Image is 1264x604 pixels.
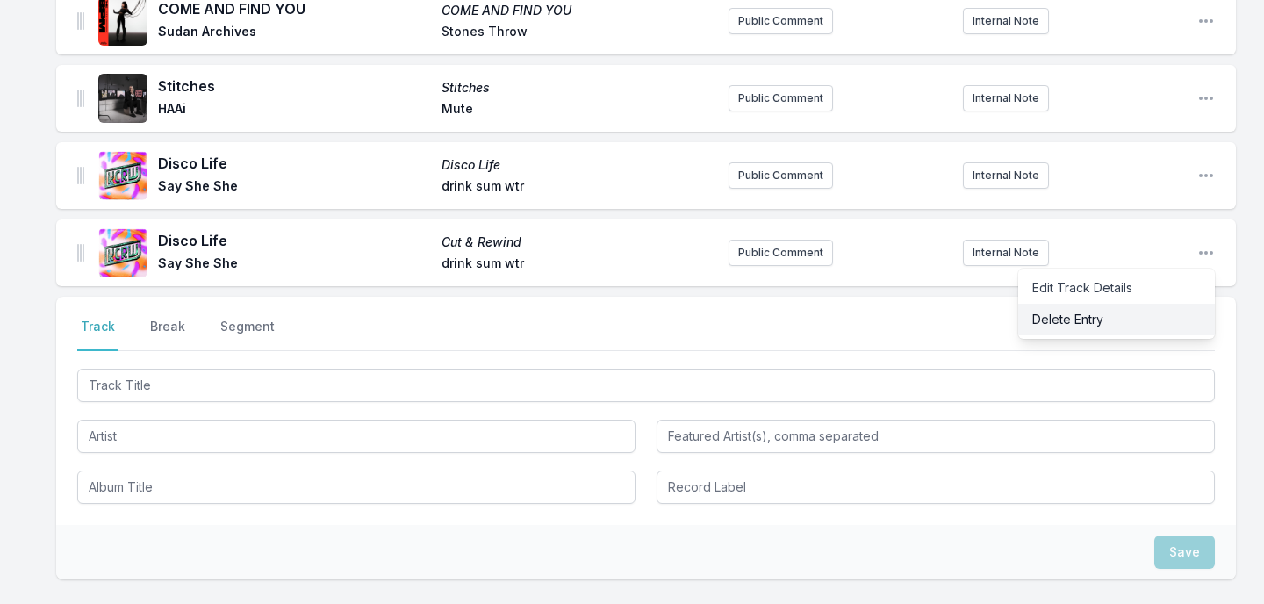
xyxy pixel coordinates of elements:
[729,240,833,266] button: Public Comment
[158,75,431,97] span: Stitches
[963,8,1049,34] button: Internal Note
[77,471,636,504] input: Album Title
[442,255,715,276] span: drink sum wtr
[1197,167,1215,184] button: Open playlist item options
[442,100,715,121] span: Mute
[98,151,147,200] img: Disco Life
[77,318,118,351] button: Track
[77,167,84,184] img: Drag Handle
[1018,269,1215,339] div: Open playlist item options
[77,244,84,262] img: Drag Handle
[77,12,84,30] img: Drag Handle
[1197,12,1215,30] button: Open playlist item options
[158,153,431,174] span: Disco Life
[158,23,431,44] span: Sudan Archives
[158,255,431,276] span: Say She She
[442,79,715,97] span: Stitches
[77,369,1215,402] input: Track Title
[158,100,431,121] span: HAAi
[963,240,1049,266] button: Internal Note
[1197,244,1215,262] button: Open playlist item options
[217,318,278,351] button: Segment
[1154,536,1215,569] button: Save
[657,420,1215,453] input: Featured Artist(s), comma separated
[77,90,84,107] img: Drag Handle
[147,318,189,351] button: Break
[442,177,715,198] span: drink sum wtr
[442,2,715,19] span: COME AND FIND YOU
[98,228,147,277] img: Cut & Rewind
[158,177,431,198] span: Say She She
[963,85,1049,111] button: Internal Note
[1197,90,1215,107] button: Open playlist item options
[77,420,636,453] input: Artist
[442,234,715,251] span: Cut & Rewind
[442,156,715,174] span: Disco Life
[158,230,431,251] span: Disco Life
[729,85,833,111] button: Public Comment
[963,162,1049,189] button: Internal Note
[729,8,833,34] button: Public Comment
[442,23,715,44] span: Stones Throw
[98,74,147,123] img: Stitches
[729,162,833,189] button: Public Comment
[1018,272,1215,304] button: Edit Track Details
[657,471,1215,504] input: Record Label
[1018,304,1215,335] button: Delete Entry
